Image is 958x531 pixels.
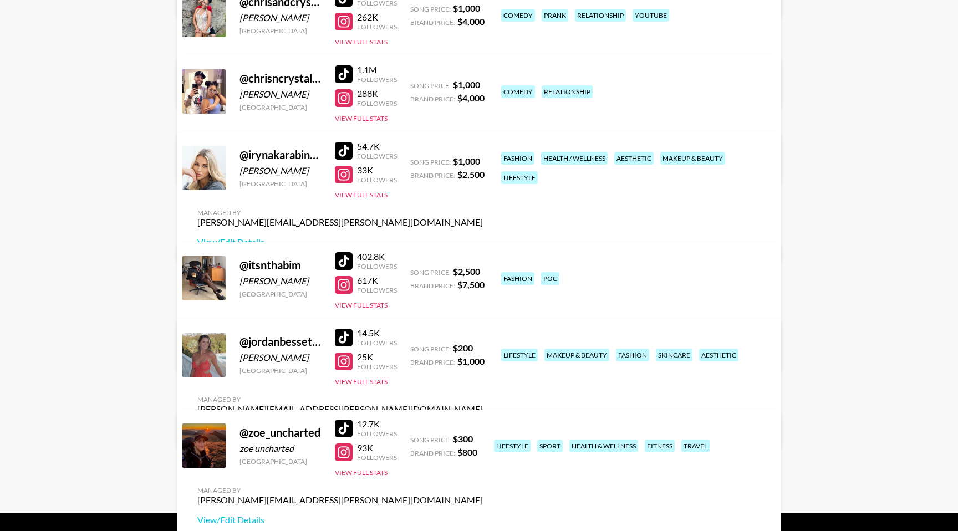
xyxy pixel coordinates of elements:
[357,64,397,75] div: 1.1M
[575,9,626,22] div: relationship
[239,426,322,440] div: @ zoe_uncharted
[335,191,388,199] button: View Full Stats
[335,38,388,46] button: View Full Stats
[681,440,710,452] div: travel
[453,343,473,353] strong: $ 200
[239,72,322,85] div: @ chrisncrystal14
[544,349,609,361] div: makeup & beauty
[357,88,397,99] div: 288K
[197,208,483,217] div: Managed By
[357,99,397,108] div: Followers
[453,433,473,444] strong: $ 300
[197,404,483,415] div: [PERSON_NAME][EMAIL_ADDRESS][PERSON_NAME][DOMAIN_NAME]
[357,442,397,453] div: 93K
[357,23,397,31] div: Followers
[239,148,322,162] div: @ irynakarabinovych
[645,440,675,452] div: fitness
[457,169,485,180] strong: $ 2,500
[357,328,397,339] div: 14.5K
[541,272,559,285] div: poc
[410,5,451,13] span: Song Price:
[357,176,397,184] div: Followers
[239,335,322,349] div: @ jordanbessette_
[239,275,322,287] div: [PERSON_NAME]
[197,514,483,525] a: View/Edit Details
[239,12,322,23] div: [PERSON_NAME]
[335,377,388,386] button: View Full Stats
[357,12,397,23] div: 262K
[357,453,397,462] div: Followers
[410,345,451,353] span: Song Price:
[501,152,534,165] div: fashion
[239,27,322,35] div: [GEOGRAPHIC_DATA]
[501,85,535,98] div: comedy
[457,447,477,457] strong: $ 800
[501,272,534,285] div: fashion
[410,282,455,290] span: Brand Price:
[542,85,593,98] div: relationship
[239,258,322,272] div: @ itsnthabim
[616,349,649,361] div: fashion
[494,440,531,452] div: lifestyle
[335,468,388,477] button: View Full Stats
[410,358,455,366] span: Brand Price:
[410,171,455,180] span: Brand Price:
[542,9,568,22] div: prank
[457,93,485,103] strong: $ 4,000
[239,103,322,111] div: [GEOGRAPHIC_DATA]
[453,79,480,90] strong: $ 1,000
[660,152,725,165] div: makeup & beauty
[239,290,322,298] div: [GEOGRAPHIC_DATA]
[357,418,397,430] div: 12.7K
[453,3,480,13] strong: $ 1,000
[541,152,608,165] div: health / wellness
[239,352,322,363] div: [PERSON_NAME]
[197,237,483,248] a: View/Edit Details
[410,95,455,103] span: Brand Price:
[239,443,322,454] div: zoe uncharted
[453,156,480,166] strong: $ 1,000
[457,356,485,366] strong: $ 1,000
[357,362,397,371] div: Followers
[239,180,322,188] div: [GEOGRAPHIC_DATA]
[501,171,538,184] div: lifestyle
[457,16,485,27] strong: $ 4,000
[197,395,483,404] div: Managed By
[501,349,538,361] div: lifestyle
[357,286,397,294] div: Followers
[501,9,535,22] div: comedy
[410,449,455,457] span: Brand Price:
[197,494,483,506] div: [PERSON_NAME][EMAIL_ADDRESS][PERSON_NAME][DOMAIN_NAME]
[569,440,638,452] div: health & wellness
[410,18,455,27] span: Brand Price:
[197,486,483,494] div: Managed By
[357,75,397,84] div: Followers
[239,366,322,375] div: [GEOGRAPHIC_DATA]
[357,165,397,176] div: 33K
[239,89,322,100] div: [PERSON_NAME]
[537,440,563,452] div: sport
[357,251,397,262] div: 402.8K
[357,339,397,347] div: Followers
[410,436,451,444] span: Song Price:
[656,349,692,361] div: skincare
[453,266,480,277] strong: $ 2,500
[335,301,388,309] button: View Full Stats
[633,9,669,22] div: youtube
[410,268,451,277] span: Song Price:
[699,349,738,361] div: aesthetic
[410,81,451,90] span: Song Price:
[357,351,397,362] div: 25K
[239,165,322,176] div: [PERSON_NAME]
[614,152,654,165] div: aesthetic
[197,217,483,228] div: [PERSON_NAME][EMAIL_ADDRESS][PERSON_NAME][DOMAIN_NAME]
[335,114,388,122] button: View Full Stats
[357,262,397,270] div: Followers
[357,275,397,286] div: 617K
[239,457,322,466] div: [GEOGRAPHIC_DATA]
[357,430,397,438] div: Followers
[457,279,485,290] strong: $ 7,500
[357,152,397,160] div: Followers
[357,141,397,152] div: 54.7K
[410,158,451,166] span: Song Price:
